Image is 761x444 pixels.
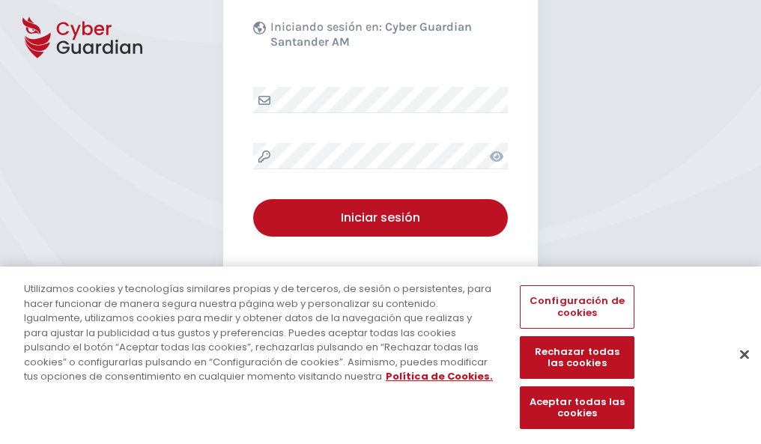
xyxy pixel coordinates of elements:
div: Iniciar sesión [264,209,497,227]
button: Aceptar todas las cookies [520,386,634,429]
button: Configuración de cookies [520,285,634,328]
button: Cerrar [728,338,761,371]
a: Más información sobre su privacidad, se abre en una nueva pestaña [386,369,493,383]
button: Rechazar todas las cookies [520,336,634,379]
button: Iniciar sesión [253,199,508,237]
div: Utilizamos cookies y tecnologías similares propias y de terceros, de sesión o persistentes, para ... [24,282,497,384]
